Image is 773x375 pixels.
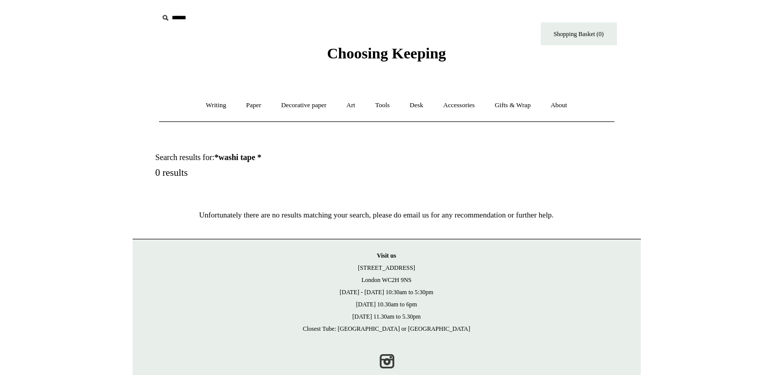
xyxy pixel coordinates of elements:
a: Shopping Basket (0) [541,22,617,45]
h1: Search results for: [156,152,398,162]
p: [STREET_ADDRESS] London WC2H 9NS [DATE] - [DATE] 10:30am to 5:30pm [DATE] 10.30am to 6pm [DATE] 1... [143,249,631,335]
a: Instagram [376,350,398,372]
a: Desk [400,92,432,119]
a: Accessories [434,92,484,119]
a: Tools [366,92,399,119]
a: Gifts & Wrap [485,92,540,119]
a: About [541,92,576,119]
a: Decorative paper [272,92,335,119]
a: Choosing Keeping [327,53,446,60]
a: Writing [197,92,235,119]
a: Art [337,92,364,119]
span: Choosing Keeping [327,45,446,61]
strong: Visit us [377,252,396,259]
p: Unfortunately there are no results matching your search, please do email us for any recommendatio... [133,209,621,221]
a: Paper [237,92,270,119]
h5: 0 results [156,167,398,179]
strong: *washi tape * [214,153,261,162]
